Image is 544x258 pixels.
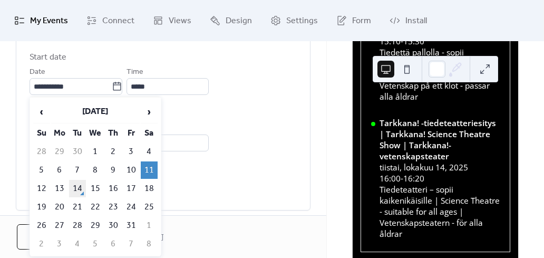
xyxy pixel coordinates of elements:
[202,4,260,37] a: Design
[33,161,50,179] td: 5
[169,13,191,30] span: Views
[105,217,122,234] td: 30
[30,32,83,45] span: Date and time
[123,161,140,179] td: 10
[380,47,500,102] div: Tiedettä pallolla - sopii kaikenikäisille | Science on a Sphere - suitable for all ages | Vetensk...
[34,101,50,122] span: ‹
[141,235,158,253] td: 8
[30,13,68,30] span: My Events
[105,180,122,197] td: 16
[141,217,158,234] td: 1
[33,143,50,160] td: 28
[127,66,143,79] span: Time
[382,4,435,37] a: Install
[401,173,403,184] span: -
[87,125,104,142] th: We
[51,180,68,197] td: 13
[141,125,158,142] th: Sa
[286,13,318,30] span: Settings
[105,161,122,179] td: 9
[69,198,86,216] td: 21
[87,198,104,216] td: 22
[123,180,140,197] td: 17
[141,198,158,216] td: 25
[87,161,104,179] td: 8
[380,184,500,240] div: Tiedeteatteri – sopii kaikenikäisille | Science Theatre - suitable for all ages | Vetenskapsteate...
[380,173,401,184] span: 16:00
[263,4,326,37] a: Settings
[87,235,104,253] td: 5
[69,180,86,197] td: 14
[102,13,134,30] span: Connect
[51,198,68,216] td: 20
[380,162,500,173] div: tiistai, lokakuu 14, 2025
[51,235,68,253] td: 3
[141,143,158,160] td: 4
[6,4,76,37] a: My Events
[328,4,379,37] a: Form
[69,217,86,234] td: 28
[352,13,371,30] span: Form
[87,180,104,197] td: 15
[123,125,140,142] th: Fr
[51,125,68,142] th: Mo
[141,101,157,122] span: ›
[403,36,424,47] span: 15:30
[141,180,158,197] td: 18
[33,217,50,234] td: 26
[17,224,86,250] button: Cancel
[105,235,122,253] td: 6
[69,125,86,142] th: Tu
[226,13,252,30] span: Design
[123,198,140,216] td: 24
[69,143,86,160] td: 30
[87,143,104,160] td: 1
[69,161,86,179] td: 7
[105,125,122,142] th: Th
[105,198,122,216] td: 23
[405,13,427,30] span: Install
[33,235,50,253] td: 2
[51,101,140,123] th: [DATE]
[79,4,142,37] a: Connect
[30,66,45,79] span: Date
[51,143,68,160] td: 29
[69,235,86,253] td: 4
[123,143,140,160] td: 3
[401,36,403,47] span: -
[403,173,424,184] span: 16:20
[33,198,50,216] td: 19
[141,161,158,179] td: 11
[380,118,500,162] div: Tarkkana! -tiedeteatteriesitys | Tarkkana! Science Theatre Show | Tarkkana!-vetenskapsteater
[123,217,140,234] td: 31
[105,143,122,160] td: 2
[33,180,50,197] td: 12
[123,235,140,253] td: 7
[33,125,50,142] th: Su
[145,4,199,37] a: Views
[380,36,401,47] span: 15:10
[87,217,104,234] td: 29
[51,161,68,179] td: 6
[51,217,68,234] td: 27
[30,51,66,64] div: Start date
